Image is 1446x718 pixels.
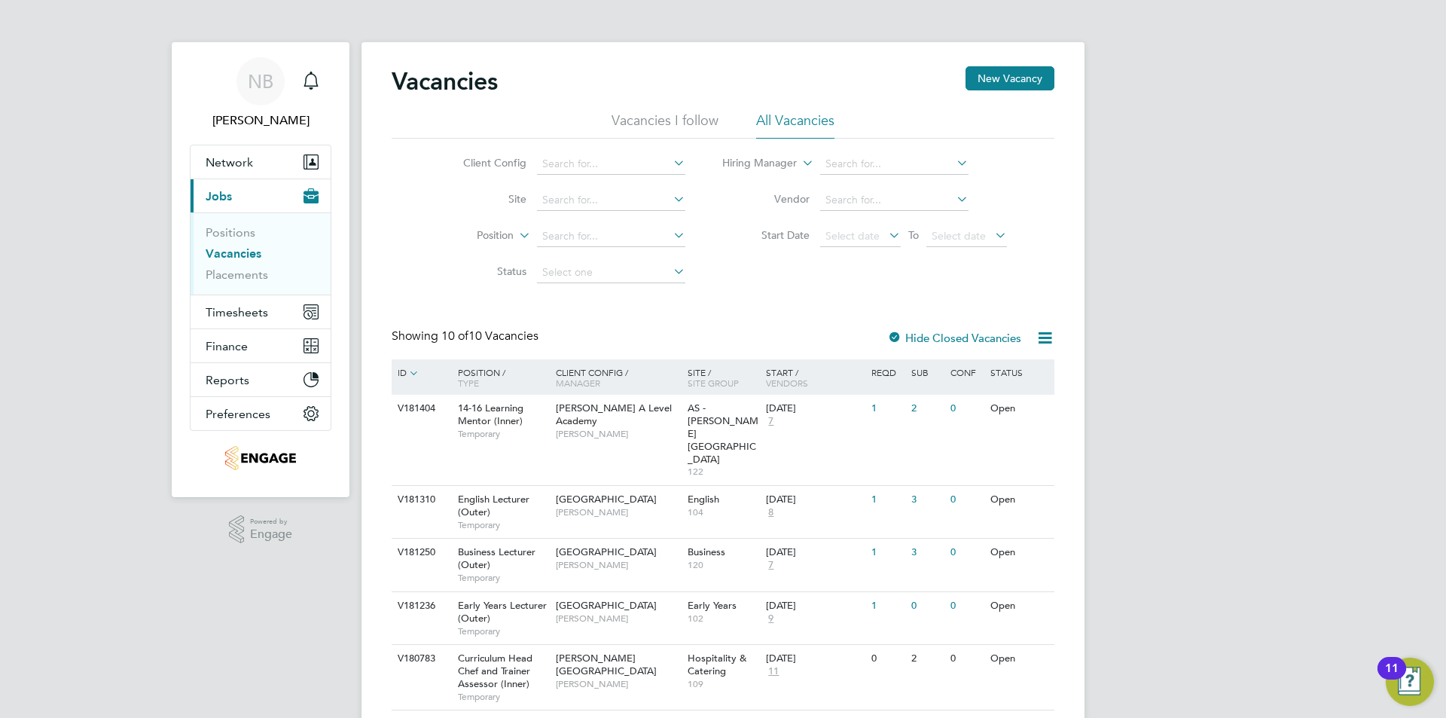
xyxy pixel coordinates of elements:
[766,600,864,613] div: [DATE]
[556,506,680,518] span: [PERSON_NAME]
[688,559,759,571] span: 120
[710,156,797,171] label: Hiring Manager
[932,229,986,243] span: Select date
[766,402,864,415] div: [DATE]
[987,592,1052,620] div: Open
[206,225,255,240] a: Positions
[556,545,657,558] span: [GEOGRAPHIC_DATA]
[947,539,986,567] div: 0
[190,446,331,470] a: Go to home page
[250,528,292,541] span: Engage
[688,402,758,466] span: AS - [PERSON_NAME][GEOGRAPHIC_DATA]
[556,402,672,427] span: [PERSON_NAME] A Level Academy
[441,328,468,344] span: 10 of
[987,395,1052,423] div: Open
[756,112,834,139] li: All Vacancies
[947,592,986,620] div: 0
[447,359,552,396] div: Position /
[427,228,514,243] label: Position
[458,625,548,637] span: Temporary
[1385,668,1399,688] div: 11
[688,599,737,612] span: Early Years
[556,559,680,571] span: [PERSON_NAME]
[820,154,969,175] input: Search for...
[206,407,270,421] span: Preferences
[191,397,331,430] button: Preferences
[394,395,447,423] div: V181404
[868,592,907,620] div: 1
[766,506,776,519] span: 8
[688,613,759,625] span: 102
[537,226,685,247] input: Search for...
[688,652,746,677] span: Hospitality & Catering
[392,328,541,344] div: Showing
[868,486,907,514] div: 1
[723,228,810,242] label: Start Date
[766,546,864,559] div: [DATE]
[458,545,535,571] span: Business Lecturer (Outer)
[908,395,947,423] div: 2
[458,652,532,690] span: Curriculum Head Chef and Trainer Assessor (Inner)
[458,599,547,625] span: Early Years Lecturer (Outer)
[458,428,548,440] span: Temporary
[394,592,447,620] div: V181236
[206,155,253,170] span: Network
[248,72,273,91] span: NB
[868,359,907,385] div: Reqd
[458,519,548,531] span: Temporary
[458,377,479,389] span: Type
[947,486,986,514] div: 0
[229,515,293,544] a: Powered byEngage
[766,613,776,625] span: 9
[908,645,947,673] div: 2
[206,246,261,261] a: Vacancies
[868,645,907,673] div: 0
[887,331,1021,345] label: Hide Closed Vacancies
[688,678,759,690] span: 109
[537,154,685,175] input: Search for...
[225,446,295,470] img: jambo-logo-retina.png
[762,359,868,396] div: Start /
[825,229,880,243] span: Select date
[820,190,969,211] input: Search for...
[688,377,739,389] span: Site Group
[556,493,657,506] span: [GEOGRAPHIC_DATA]
[766,652,864,665] div: [DATE]
[908,539,947,567] div: 3
[908,359,947,385] div: Sub
[191,363,331,396] button: Reports
[206,305,268,319] span: Timesheets
[766,559,776,572] span: 7
[206,267,268,282] a: Placements
[556,428,680,440] span: [PERSON_NAME]
[766,493,864,506] div: [DATE]
[612,112,718,139] li: Vacancies I follow
[723,192,810,206] label: Vendor
[392,66,498,96] h2: Vacancies
[987,539,1052,567] div: Open
[394,486,447,514] div: V181310
[440,264,526,278] label: Status
[688,506,759,518] span: 104
[394,539,447,567] div: V181250
[440,192,526,206] label: Site
[191,212,331,295] div: Jobs
[458,691,548,703] span: Temporary
[556,377,600,389] span: Manager
[688,466,759,478] span: 122
[766,665,781,678] span: 11
[1386,658,1434,706] button: Open Resource Center, 11 new notifications
[908,592,947,620] div: 0
[966,66,1054,90] button: New Vacancy
[947,359,986,385] div: Conf
[987,359,1052,385] div: Status
[537,262,685,283] input: Select one
[441,328,538,344] span: 10 Vacancies
[987,486,1052,514] div: Open
[868,395,907,423] div: 1
[206,189,232,203] span: Jobs
[458,493,529,518] span: English Lecturer (Outer)
[947,395,986,423] div: 0
[868,539,907,567] div: 1
[766,377,808,389] span: Vendors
